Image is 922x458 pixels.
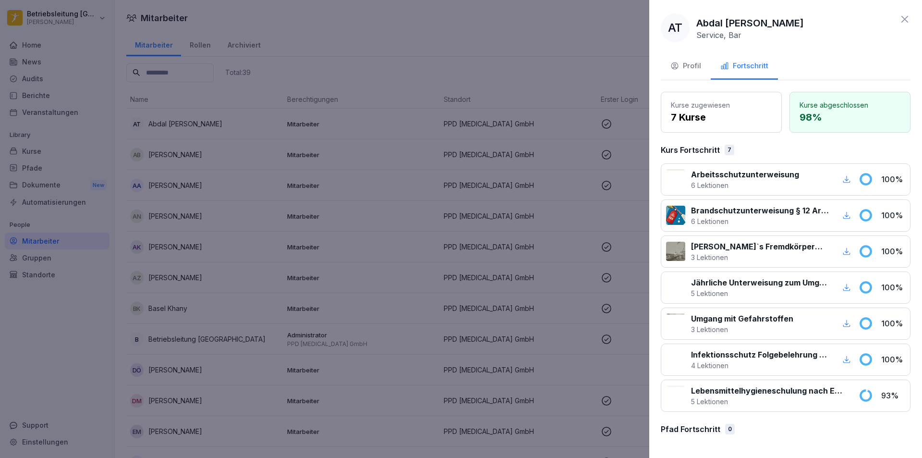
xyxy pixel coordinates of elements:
p: Jährliche Unterweisung zum Umgang mit Schankanlagen [691,277,829,288]
p: 100 % [881,210,905,221]
div: Fortschritt [720,61,768,72]
p: Service, Bar [696,30,741,40]
p: 6 Lektionen [691,180,799,190]
p: Arbeitsschutzunterweisung [691,169,799,180]
p: Pfad Fortschritt [661,423,720,435]
p: 100 % [881,318,905,329]
p: 6 Lektionen [691,216,829,226]
p: 100 % [881,354,905,365]
p: Kurse zugewiesen [671,100,772,110]
div: 0 [725,424,735,434]
p: Kurse abgeschlossen [800,100,900,110]
p: Umgang mit Gefahrstoffen [691,313,793,324]
p: 5 Lektionen [691,396,847,407]
p: 4 Lektionen [691,360,829,371]
p: 7 Kurse [671,110,772,124]
button: Profil [661,54,711,80]
p: 100 % [881,173,905,185]
p: Lebensmittelhygieneschulung nach EU-Verordnung (EG) Nr. 852 / 2004 [691,385,847,396]
p: Abdal [PERSON_NAME] [696,16,804,30]
div: 7 [725,145,734,155]
p: 98 % [800,110,900,124]
p: Brandschutzunterweisung § 12 ArbSchG [691,205,829,216]
div: Profil [670,61,701,72]
p: 100 % [881,246,905,257]
p: 100 % [881,282,905,293]
p: Kurs Fortschritt [661,144,720,156]
p: Infektionsschutz Folgebelehrung (nach §43 IfSG) [691,349,829,360]
button: Fortschritt [711,54,778,80]
p: [PERSON_NAME]`s Fremdkörpermanagement [691,241,829,252]
p: 3 Lektionen [691,324,793,334]
p: 93 % [881,390,905,401]
p: 5 Lektionen [691,288,829,298]
div: AT [661,13,690,42]
p: 3 Lektionen [691,252,829,262]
